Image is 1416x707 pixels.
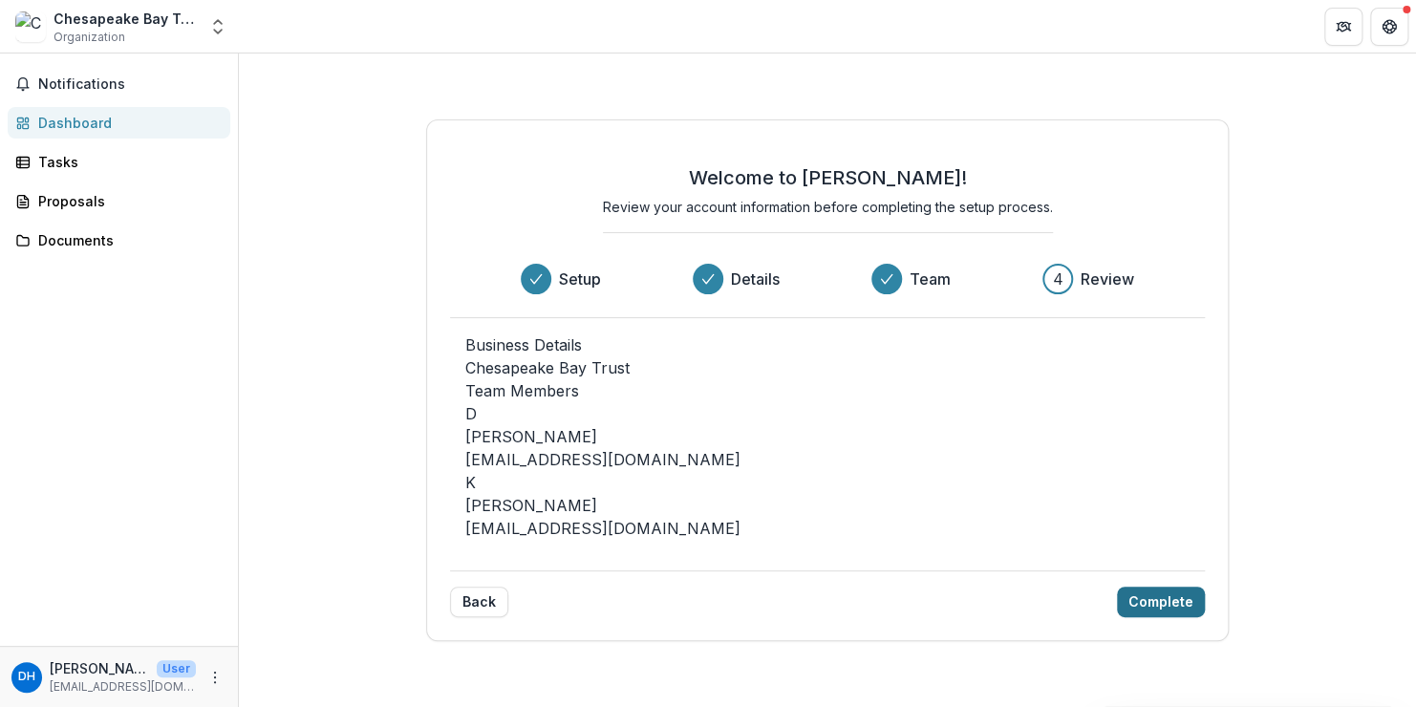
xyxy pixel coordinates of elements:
p: [EMAIL_ADDRESS][DOMAIN_NAME] [465,448,1190,471]
button: Notifications [8,69,230,99]
p: K [465,471,1190,494]
button: Open entity switcher [204,8,231,46]
img: Chesapeake Bay Trust [15,11,46,42]
p: [EMAIL_ADDRESS][DOMAIN_NAME] [50,678,196,696]
p: D [465,402,1190,425]
p: Chesapeake Bay Trust [465,356,1190,379]
div: Tasks [38,152,215,172]
span: Notifications [38,76,223,93]
h3: Team [910,268,951,290]
h4: Team Members [465,379,1190,402]
div: Dashboard [38,113,215,133]
h4: Business Details [465,333,1190,356]
p: [PERSON_NAME] [50,658,149,678]
p: User [157,660,196,677]
h3: Setup [559,268,601,290]
span: Organization [54,29,125,46]
div: Progress [521,264,1134,294]
p: [EMAIL_ADDRESS][DOMAIN_NAME] [465,517,1190,540]
button: Partners [1324,8,1362,46]
button: Complete [1117,587,1205,617]
div: 4 [1053,268,1063,290]
button: Get Help [1370,8,1408,46]
p: [PERSON_NAME] [465,425,1190,448]
div: Chesapeake Bay Trust [54,9,197,29]
h3: Details [731,268,780,290]
div: Documents [38,230,215,250]
a: Dashboard [8,107,230,139]
a: Tasks [8,146,230,178]
h3: Review [1081,268,1134,290]
p: [PERSON_NAME] [465,494,1190,517]
h2: Welcome to [PERSON_NAME]! [689,166,967,189]
a: Documents [8,225,230,256]
div: Proposals [38,191,215,211]
div: Danielle Hamilton [18,671,35,683]
button: More [204,666,226,689]
button: Back [450,587,508,617]
p: Review your account information before completing the setup process. [603,197,1053,217]
a: Proposals [8,185,230,217]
